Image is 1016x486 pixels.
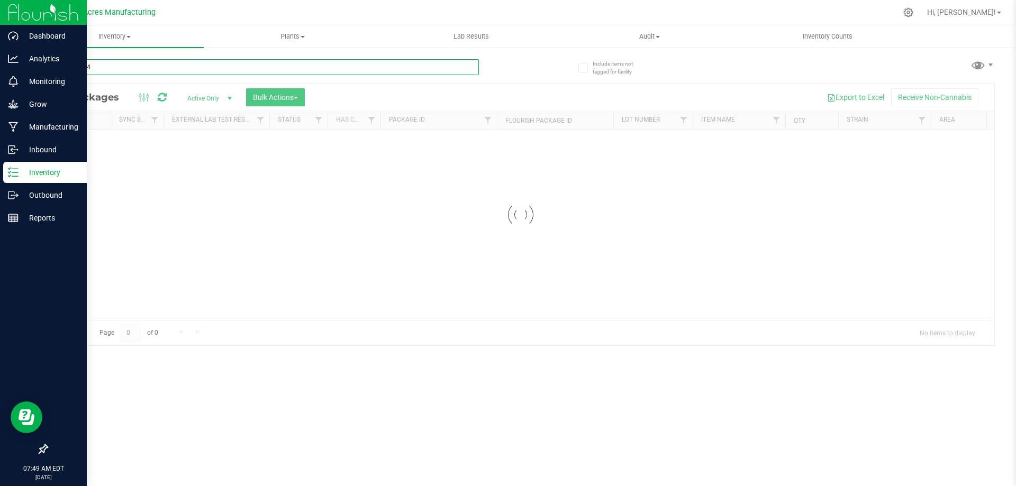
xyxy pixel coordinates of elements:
[204,32,382,41] span: Plants
[8,144,19,155] inline-svg: Inbound
[204,25,382,48] a: Plants
[47,59,479,75] input: Search Package ID, Item Name, SKU, Lot or Part Number...
[8,190,19,200] inline-svg: Outbound
[19,143,82,156] p: Inbound
[927,8,996,16] span: Hi, [PERSON_NAME]!
[902,7,915,17] div: Manage settings
[561,32,738,41] span: Audit
[439,32,503,41] span: Lab Results
[25,32,204,41] span: Inventory
[19,121,82,133] p: Manufacturing
[8,99,19,109] inline-svg: Grow
[60,8,156,17] span: Green Acres Manufacturing
[8,76,19,87] inline-svg: Monitoring
[8,213,19,223] inline-svg: Reports
[19,75,82,88] p: Monitoring
[382,25,560,48] a: Lab Results
[5,473,82,481] p: [DATE]
[19,98,82,111] p: Grow
[5,464,82,473] p: 07:49 AM EDT
[8,31,19,41] inline-svg: Dashboard
[19,30,82,42] p: Dashboard
[11,401,42,433] iframe: Resource center
[560,25,739,48] a: Audit
[25,25,204,48] a: Inventory
[8,122,19,132] inline-svg: Manufacturing
[739,25,917,48] a: Inventory Counts
[19,166,82,179] p: Inventory
[593,60,646,76] span: Include items not tagged for facility
[8,167,19,178] inline-svg: Inventory
[19,189,82,201] p: Outbound
[19,212,82,224] p: Reports
[788,32,867,41] span: Inventory Counts
[8,53,19,64] inline-svg: Analytics
[19,52,82,65] p: Analytics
